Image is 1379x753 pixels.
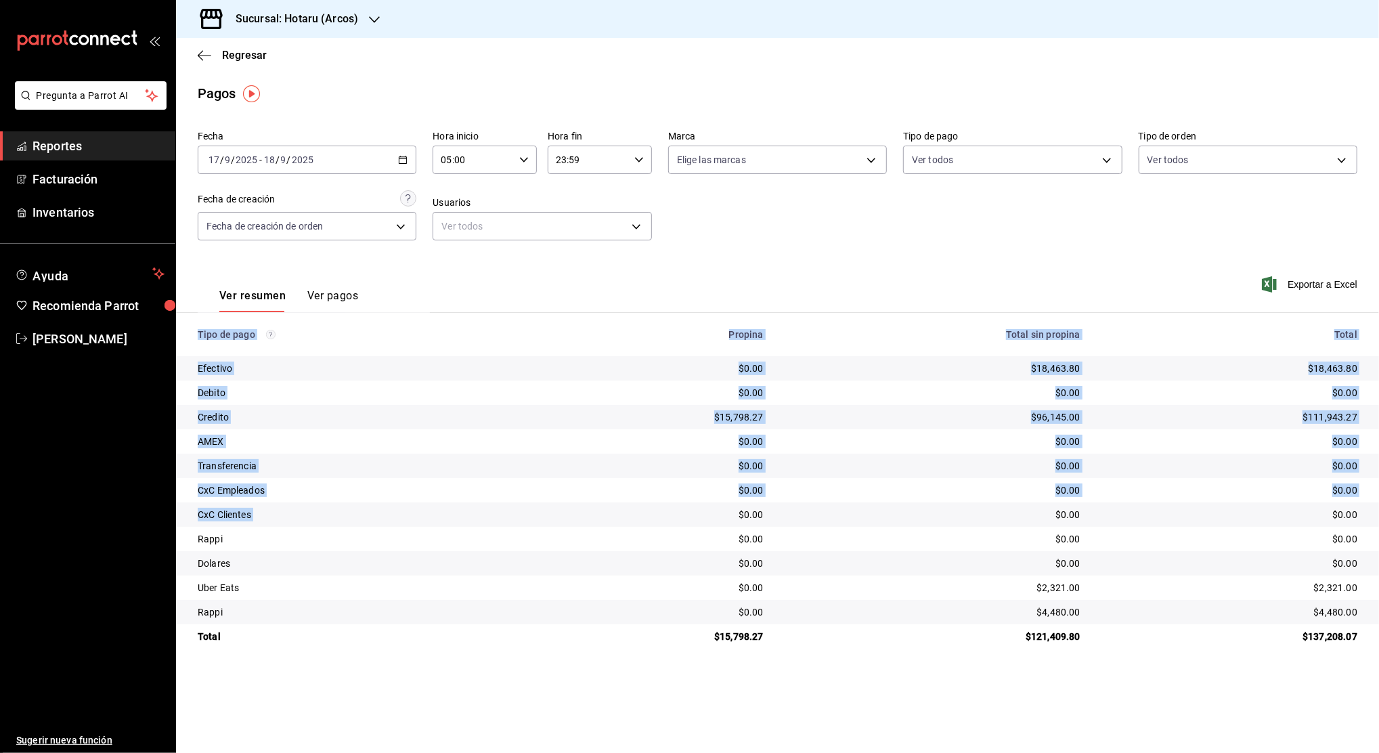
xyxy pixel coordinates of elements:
[266,330,276,339] svg: Los pagos realizados con Pay y otras terminales son montos brutos.
[1102,581,1357,595] div: $2,321.00
[551,483,763,497] div: $0.00
[276,154,280,165] span: /
[785,581,1080,595] div: $2,321.00
[1102,410,1357,424] div: $111,943.27
[32,203,165,221] span: Inventarios
[208,154,220,165] input: --
[198,581,529,595] div: Uber Eats
[198,483,529,497] div: CxC Empleados
[225,11,358,27] h3: Sucursal: Hotaru (Arcos)
[198,435,529,448] div: AMEX
[551,410,763,424] div: $15,798.27
[551,557,763,570] div: $0.00
[551,386,763,400] div: $0.00
[785,508,1080,521] div: $0.00
[32,170,165,188] span: Facturación
[551,532,763,546] div: $0.00
[551,435,763,448] div: $0.00
[785,630,1080,643] div: $121,409.80
[551,329,763,340] div: Propina
[198,132,416,142] label: Fecha
[785,329,1080,340] div: Total sin propina
[263,154,276,165] input: --
[1139,132,1357,142] label: Tipo de orden
[198,83,236,104] div: Pagos
[1102,605,1357,619] div: $4,480.00
[149,35,160,46] button: open_drawer_menu
[1102,557,1357,570] div: $0.00
[32,265,147,282] span: Ayuda
[206,219,323,233] span: Fecha de creación de orden
[198,362,529,375] div: Efectivo
[287,154,291,165] span: /
[677,153,746,167] span: Elige las marcas
[198,630,529,643] div: Total
[16,733,165,748] span: Sugerir nueva función
[551,459,763,473] div: $0.00
[219,289,286,312] button: Ver resumen
[198,557,529,570] div: Dolares
[1102,435,1357,448] div: $0.00
[551,630,763,643] div: $15,798.27
[1102,329,1357,340] div: Total
[785,557,1080,570] div: $0.00
[1102,532,1357,546] div: $0.00
[259,154,262,165] span: -
[785,362,1080,375] div: $18,463.80
[1102,459,1357,473] div: $0.00
[785,605,1080,619] div: $4,480.00
[231,154,235,165] span: /
[551,362,763,375] div: $0.00
[433,198,651,208] label: Usuarios
[1102,483,1357,497] div: $0.00
[551,581,763,595] div: $0.00
[433,212,651,240] div: Ver todos
[1102,362,1357,375] div: $18,463.80
[785,435,1080,448] div: $0.00
[433,132,537,142] label: Hora inicio
[15,81,167,110] button: Pregunta a Parrot AI
[1102,630,1357,643] div: $137,208.07
[224,154,231,165] input: --
[307,289,358,312] button: Ver pagos
[280,154,287,165] input: --
[548,132,652,142] label: Hora fin
[222,49,267,62] span: Regresar
[291,154,314,165] input: ----
[198,459,529,473] div: Transferencia
[32,297,165,315] span: Recomienda Parrot
[198,508,529,521] div: CxC Clientes
[198,192,275,207] div: Fecha de creación
[551,605,763,619] div: $0.00
[785,483,1080,497] div: $0.00
[32,330,165,348] span: [PERSON_NAME]
[785,459,1080,473] div: $0.00
[912,153,953,167] span: Ver todos
[785,532,1080,546] div: $0.00
[235,154,258,165] input: ----
[32,137,165,155] span: Reportes
[220,154,224,165] span: /
[198,410,529,424] div: Credito
[198,386,529,400] div: Debito
[1147,153,1189,167] span: Ver todos
[9,98,167,112] a: Pregunta a Parrot AI
[243,85,260,102] img: Tooltip marker
[198,49,267,62] button: Regresar
[219,289,358,312] div: navigation tabs
[198,605,529,619] div: Rappi
[551,508,763,521] div: $0.00
[785,386,1080,400] div: $0.00
[198,329,529,340] div: Tipo de pago
[903,132,1122,142] label: Tipo de pago
[1265,276,1357,293] button: Exportar a Excel
[668,132,887,142] label: Marca
[1102,386,1357,400] div: $0.00
[785,410,1080,424] div: $96,145.00
[1102,508,1357,521] div: $0.00
[37,89,146,103] span: Pregunta a Parrot AI
[198,532,529,546] div: Rappi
